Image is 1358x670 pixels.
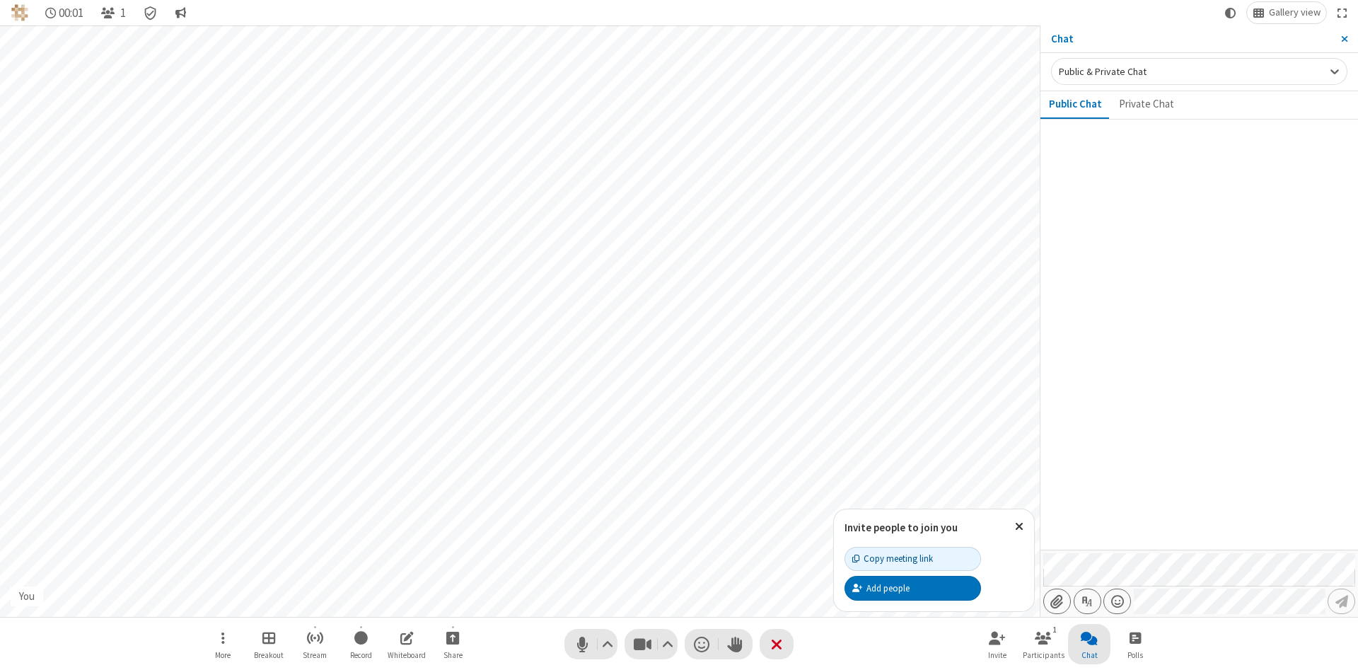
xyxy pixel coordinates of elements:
[1068,624,1110,664] button: Close chat
[215,651,231,659] span: More
[169,2,192,23] button: Conversation
[1328,589,1355,614] button: Send message
[303,651,327,659] span: Stream
[988,651,1006,659] span: Invite
[1330,25,1358,52] button: Close sidebar
[339,624,382,664] button: Start recording
[248,624,290,664] button: Manage Breakout Rooms
[976,624,1018,664] button: Invite participants (Alt+I)
[40,2,90,23] div: Timer
[1059,65,1147,78] span: Public & Private Chat
[845,521,958,534] label: Invite people to join you
[852,552,933,565] div: Copy meeting link
[1219,2,1242,23] button: Using system theme
[685,629,719,659] button: Send a reaction
[431,624,474,664] button: Start sharing
[294,624,336,664] button: Start streaming
[1103,589,1131,614] button: Open menu
[11,4,28,21] img: QA Selenium DO NOT DELETE OR CHANGE
[658,629,678,659] button: Video setting
[1040,91,1110,118] button: Public Chat
[1081,651,1098,659] span: Chat
[598,629,617,659] button: Audio settings
[350,651,372,659] span: Record
[137,2,164,23] div: Meeting details Encryption enabled
[1247,2,1326,23] button: Change layout
[443,651,463,659] span: Share
[388,651,426,659] span: Whiteboard
[625,629,678,659] button: Stop video (Alt+V)
[1110,91,1183,118] button: Private Chat
[845,576,981,600] button: Add people
[1004,509,1034,544] button: Close popover
[1114,624,1156,664] button: Open poll
[254,651,284,659] span: Breakout
[1049,623,1061,636] div: 1
[760,629,794,659] button: End or leave meeting
[1051,31,1330,47] p: Chat
[120,6,126,20] span: 1
[1022,624,1064,664] button: Open participant list
[14,589,40,605] div: You
[95,2,132,23] button: Open participant list
[202,624,244,664] button: Open menu
[1074,589,1101,614] button: Show formatting
[564,629,617,659] button: Mute (Alt+A)
[719,629,753,659] button: Raise hand
[1269,7,1321,18] span: Gallery view
[1127,651,1143,659] span: Polls
[59,6,83,20] span: 00:01
[1332,2,1353,23] button: Fullscreen
[1023,651,1064,659] span: Participants
[385,624,428,664] button: Open shared whiteboard
[845,547,981,571] button: Copy meeting link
